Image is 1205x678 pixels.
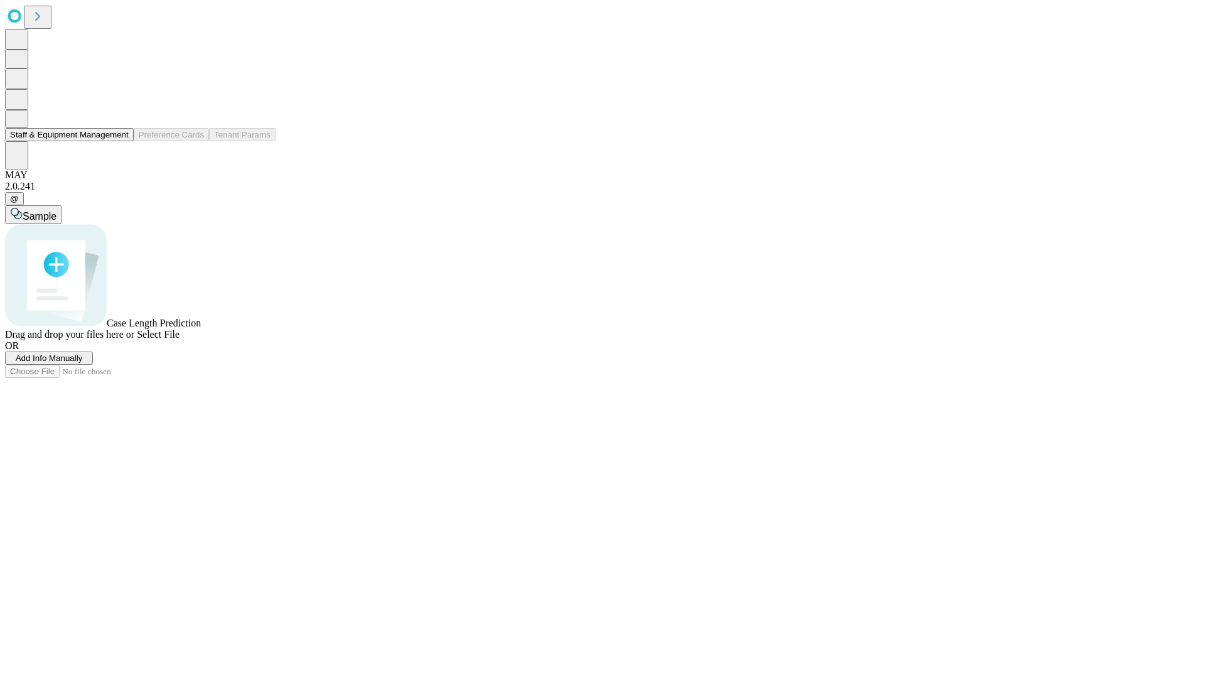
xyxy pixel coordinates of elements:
span: Sample [23,211,56,222]
button: Tenant Params [209,128,276,141]
button: @ [5,192,24,205]
span: Add Info Manually [16,353,83,363]
span: Case Length Prediction [107,318,201,328]
span: @ [10,194,19,203]
span: Select File [137,329,179,340]
span: OR [5,340,19,351]
button: Add Info Manually [5,352,93,365]
div: 2.0.241 [5,181,1200,192]
div: MAY [5,169,1200,181]
button: Sample [5,205,62,224]
span: Drag and drop your files here or [5,329,134,340]
button: Staff & Equipment Management [5,128,134,141]
button: Preference Cards [134,128,209,141]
